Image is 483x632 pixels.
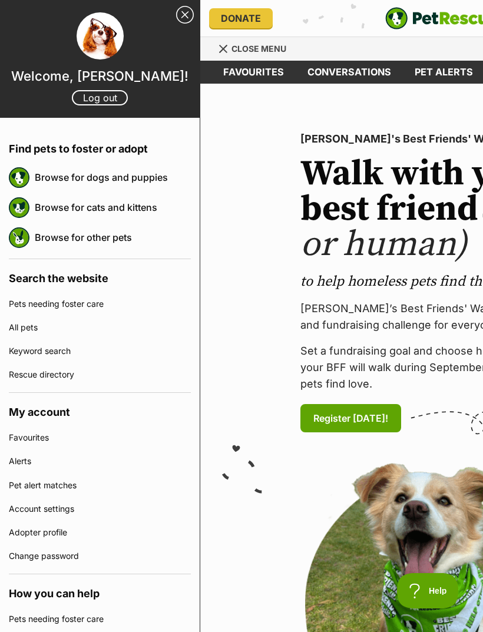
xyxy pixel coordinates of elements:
a: Keyword search [9,339,191,363]
h4: My account [9,393,191,426]
a: Pets needing foster care [9,607,191,631]
h4: Search the website [9,259,191,292]
a: Browse for other pets [35,225,191,250]
span: Register [DATE]! [313,411,388,425]
img: petrescue logo [9,227,29,248]
h4: How you can help [9,574,191,607]
a: Favourites [9,426,191,449]
a: Alerts [9,449,191,473]
h4: Find pets to foster or adopt [9,130,191,163]
a: Account settings [9,497,191,521]
a: All pets [9,316,191,339]
span: Close menu [231,44,286,54]
img: petrescue logo [9,197,29,218]
a: Change password [9,544,191,568]
a: Browse for dogs and puppies [35,165,191,190]
a: Rescue directory [9,363,191,386]
a: conversations [296,61,403,84]
a: Pets needing foster care [9,292,191,316]
a: Menu [218,37,295,58]
a: Close Sidebar [176,6,194,24]
a: Favourites [211,61,296,84]
img: petrescue logo [9,167,29,188]
iframe: Help Scout Beacon - Open [397,573,459,608]
img: profile image [77,12,124,59]
a: Pet alert matches [9,474,191,497]
a: Donate [209,8,273,28]
a: Browse for cats and kittens [35,195,191,220]
a: Log out [72,90,128,105]
a: Register [DATE]! [300,404,401,432]
a: Adopter profile [9,521,191,544]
